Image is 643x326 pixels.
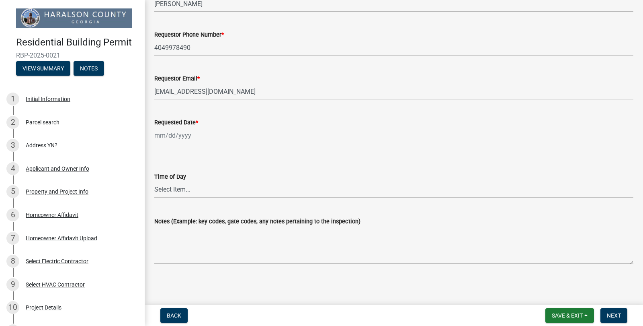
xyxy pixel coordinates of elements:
div: Select Electric Contractor [26,258,88,264]
span: RBP-2025-0021 [16,52,129,59]
label: Notes (Example: key codes, gate codes, any notes pertaining to the inspection) [154,219,360,225]
button: Next [600,308,627,323]
div: 2 [6,116,19,129]
button: View Summary [16,61,70,76]
div: 6 [6,208,19,221]
span: Save & Exit [552,312,583,319]
div: 4 [6,162,19,175]
div: Project Details [26,305,61,310]
div: Select HVAC Contractor [26,282,85,287]
label: Requestor Email [154,76,200,82]
img: Haralson County, Georgia [16,8,132,28]
label: Time of Day [154,174,186,180]
span: Next [607,312,621,319]
div: Initial Information [26,96,70,102]
h4: Residential Building Permit [16,37,138,48]
button: Notes [74,61,104,76]
span: Back [167,312,181,319]
div: Parcel search [26,120,59,125]
button: Back [160,308,188,323]
div: 9 [6,278,19,291]
div: Address YN? [26,142,57,148]
div: Applicant and Owner Info [26,166,89,171]
div: 8 [6,255,19,268]
div: 3 [6,139,19,152]
div: 10 [6,301,19,314]
wm-modal-confirm: Notes [74,66,104,72]
div: Homeowner Affidavit Upload [26,235,97,241]
label: Requestor Phone Number [154,32,224,38]
div: Property and Project Info [26,189,88,194]
div: 5 [6,185,19,198]
wm-modal-confirm: Summary [16,66,70,72]
div: 7 [6,232,19,245]
button: Save & Exit [545,308,594,323]
label: Requested Date [154,120,198,126]
div: Homeowner Affidavit [26,212,78,218]
input: mm/dd/yyyy [154,127,228,144]
div: 1 [6,93,19,105]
